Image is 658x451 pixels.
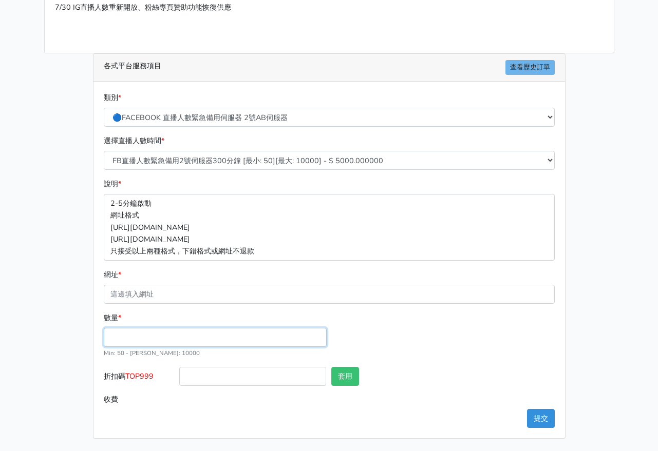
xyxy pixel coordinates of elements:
[104,349,200,357] small: Min: 50 - [PERSON_NAME]: 10000
[104,194,555,260] p: 2-5分鐘啟動 網址格式 [URL][DOMAIN_NAME] [URL][DOMAIN_NAME] 只接受以上兩種格式，下錯格式或網址不退款
[104,135,164,147] label: 選擇直播人數時間
[331,367,359,386] button: 套用
[104,92,121,104] label: 類別
[101,390,177,409] label: 收費
[104,269,121,281] label: 網址
[527,409,555,428] button: 提交
[101,367,177,390] label: 折扣碼
[55,2,604,13] p: 7/30 IG直播人數重新開放、粉絲專頁贊助功能恢復供應
[125,371,154,381] span: TOP999
[93,54,565,82] div: 各式平台服務項目
[104,285,555,304] input: 這邊填入網址
[104,312,121,324] label: 數量
[104,178,121,190] label: 說明
[505,60,555,75] a: 查看歷史訂單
